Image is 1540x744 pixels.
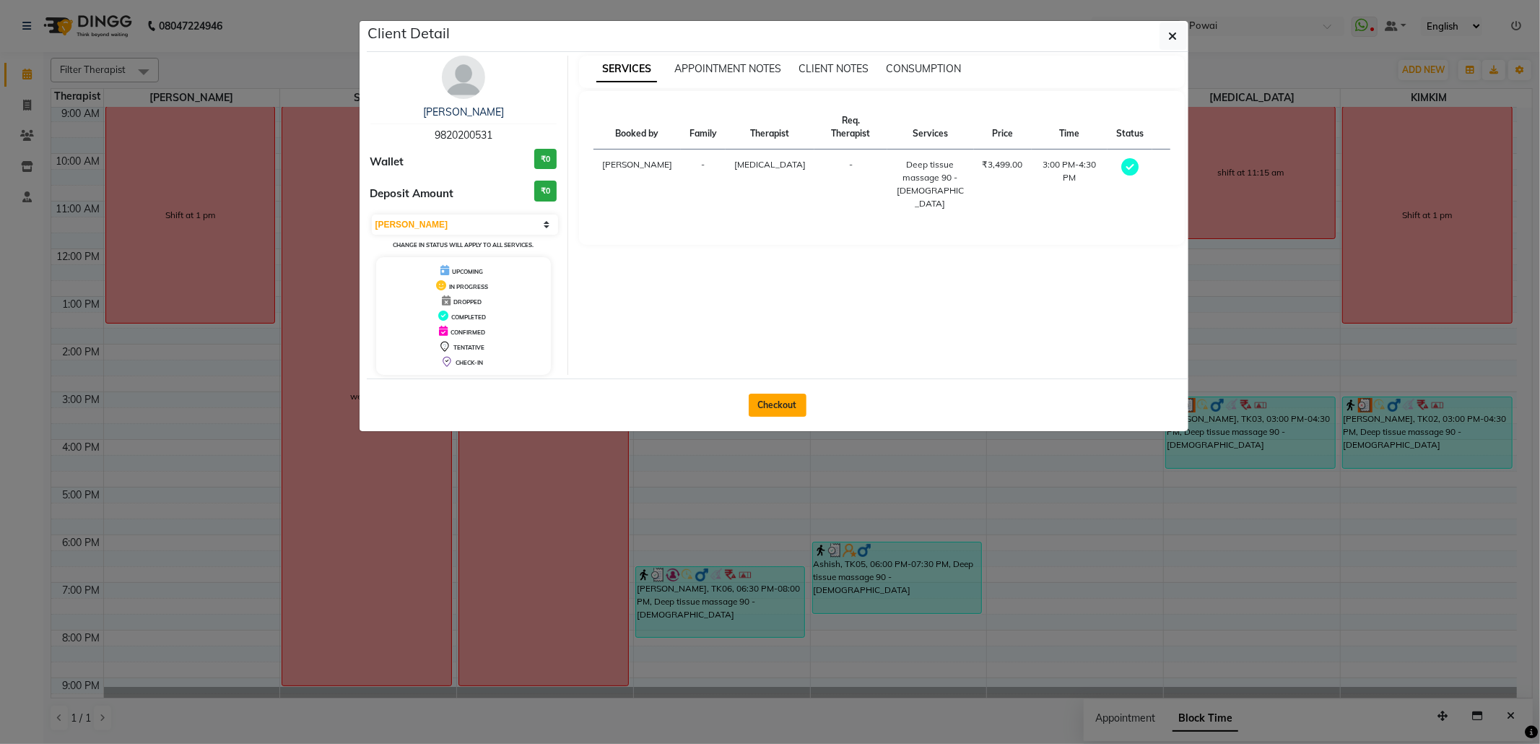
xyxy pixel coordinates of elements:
div: Deep tissue massage 90 - [DEMOGRAPHIC_DATA] [896,158,965,210]
span: APPOINTMENT NOTES [674,62,781,75]
span: CONFIRMED [451,329,485,336]
span: UPCOMING [452,268,483,275]
th: Therapist [726,105,814,150]
th: Price [974,105,1032,150]
th: Services [887,105,974,150]
img: avatar [442,56,485,99]
span: CHECK-IN [456,359,483,366]
td: [PERSON_NAME] [593,150,681,220]
td: - [681,150,726,220]
small: Change in status will apply to all services. [393,241,534,248]
span: IN PROGRESS [449,283,488,290]
div: ₹3,499.00 [983,158,1023,171]
td: - [814,150,887,220]
span: DROPPED [453,298,482,306]
th: Family [681,105,726,150]
h3: ₹0 [534,181,557,202]
span: 9820200531 [435,129,492,142]
h5: Client Detail [368,22,451,44]
th: Status [1108,105,1152,150]
h3: ₹0 [534,149,557,170]
span: Deposit Amount [370,186,454,202]
th: Time [1032,105,1108,150]
th: Req. Therapist [814,105,887,150]
span: SERVICES [596,56,657,82]
span: TENTATIVE [453,344,484,351]
span: CONSUMPTION [886,62,961,75]
td: 3:00 PM-4:30 PM [1032,150,1108,220]
th: Booked by [593,105,681,150]
span: Wallet [370,154,404,170]
span: COMPLETED [451,313,486,321]
span: CLIENT NOTES [799,62,869,75]
button: Checkout [749,394,806,417]
span: [MEDICAL_DATA] [734,159,806,170]
a: [PERSON_NAME] [423,105,504,118]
